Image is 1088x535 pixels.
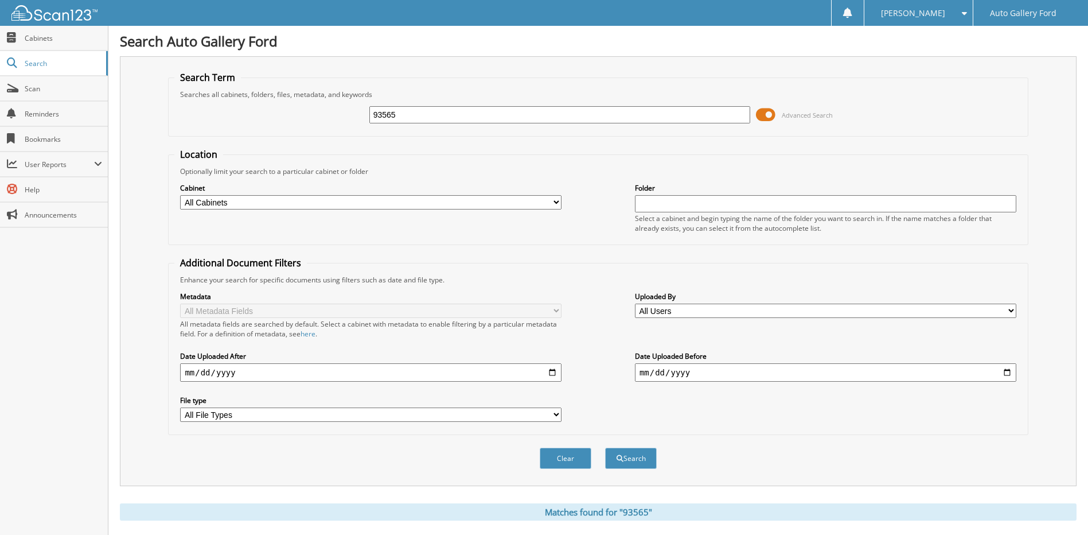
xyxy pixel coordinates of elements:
[25,210,102,220] span: Announcements
[635,183,1016,193] label: Folder
[25,59,100,68] span: Search
[25,84,102,94] span: Scan
[25,160,94,169] span: User Reports
[180,351,561,361] label: Date Uploaded After
[174,257,307,269] legend: Additional Document Filters
[174,90,1021,99] div: Searches all cabinets, folders, files, metadata, and keywords
[174,71,241,84] legend: Search Term
[540,448,591,469] button: Clear
[120,503,1077,521] div: Matches found for "93565"
[180,396,561,405] label: File type
[174,275,1021,285] div: Enhance your search for specific documents using filters such as date and file type.
[635,363,1016,382] input: end
[990,10,1056,17] span: Auto Gallery Ford
[11,5,98,21] img: scan123-logo-white.svg
[174,148,223,161] legend: Location
[881,10,945,17] span: [PERSON_NAME]
[301,329,315,339] a: here
[180,183,561,193] label: Cabinet
[180,292,561,301] label: Metadata
[120,32,1077,51] h1: Search Auto Gallery Ford
[635,351,1016,361] label: Date Uploaded Before
[635,214,1016,233] div: Select a cabinet and begin typing the name of the folder you want to search in. If the name match...
[25,185,102,195] span: Help
[180,319,561,339] div: All metadata fields are searched by default. Select a cabinet with metadata to enable filtering b...
[25,134,102,144] span: Bookmarks
[782,111,833,119] span: Advanced Search
[25,33,102,43] span: Cabinets
[25,109,102,119] span: Reminders
[605,448,657,469] button: Search
[174,166,1021,176] div: Optionally limit your search to a particular cabinet or folder
[180,363,561,382] input: start
[635,292,1016,301] label: Uploaded By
